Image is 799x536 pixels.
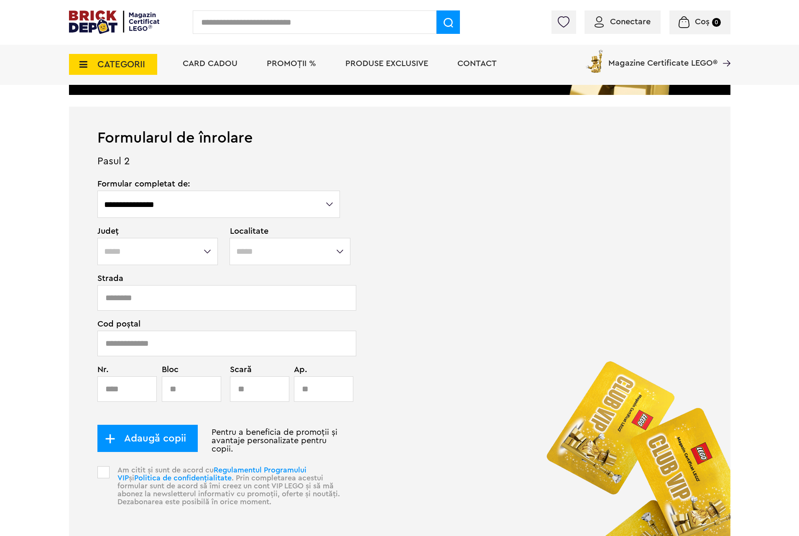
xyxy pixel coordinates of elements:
[595,18,651,26] a: Conectare
[97,60,145,69] span: CATEGORII
[610,18,651,26] span: Conectare
[717,48,730,56] a: Magazine Certificate LEGO®
[115,434,186,443] span: Adaugă copii
[294,365,329,374] span: Ap.
[608,48,717,67] span: Magazine Certificate LEGO®
[457,59,497,68] a: Contact
[230,365,274,374] span: Scară
[97,320,341,328] span: Cod poștal
[134,474,232,482] a: Politica de confidențialitate
[69,107,730,145] h1: Formularul de înrolare
[97,428,341,453] p: Pentru a beneficia de promoții și avantaje personalizate pentru copii.
[97,365,152,374] span: Nr.
[712,18,721,27] small: 0
[97,180,341,188] span: Formular completat de:
[267,59,316,68] a: PROMOȚII %
[183,59,237,68] a: Card Cadou
[117,466,306,482] a: Regulamentul Programului VIP
[112,466,341,520] p: Am citit și sunt de acord cu și . Prin completarea acestui formular sunt de acord să îmi creez un...
[695,18,710,26] span: Coș
[162,365,217,374] span: Bloc
[69,157,730,180] p: Pasul 2
[97,227,220,235] span: Județ
[345,59,428,68] a: Produse exclusive
[105,434,115,444] img: add_child
[230,227,341,235] span: Localitate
